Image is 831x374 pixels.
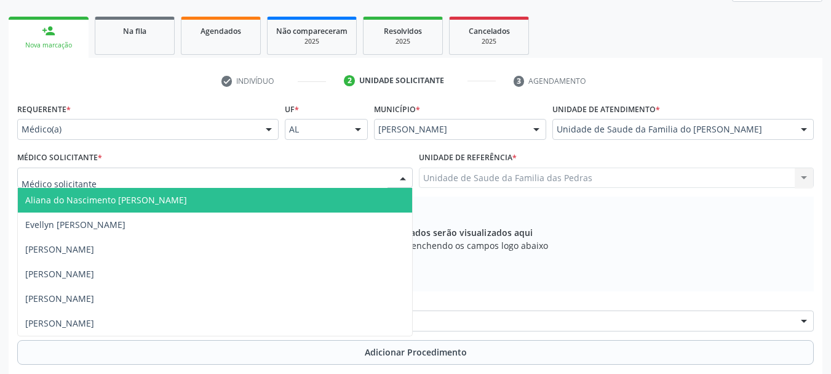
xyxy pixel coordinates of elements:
label: Município [374,100,420,119]
span: Cancelados [469,26,510,36]
span: [PERSON_NAME] [25,293,94,304]
label: Médico Solicitante [17,148,102,168]
span: [PERSON_NAME] [25,268,94,280]
span: Agendados [201,26,241,36]
span: Resolvidos [384,26,422,36]
span: [PERSON_NAME] [25,243,94,255]
span: AL [289,123,343,136]
div: 2 [344,75,355,86]
button: Adicionar Procedimento [17,340,814,365]
label: UF [285,100,299,119]
div: 2025 [458,37,520,46]
span: Aliana do Nascimento [PERSON_NAME] [25,194,187,206]
div: 2025 [372,37,434,46]
div: Unidade solicitante [359,75,444,86]
label: Unidade de referência [419,148,517,168]
span: [PERSON_NAME] [378,123,521,136]
div: Nova marcação [17,41,80,50]
label: Requerente [17,100,71,119]
span: Não compareceram [276,26,348,36]
span: Evellyn [PERSON_NAME] [25,219,125,230]
span: Adicione os procedimentos preenchendo os campos logo abaixo [283,239,548,252]
span: Médico(a) [22,123,253,136]
span: Adicionar Procedimento [365,346,467,359]
div: 2025 [276,37,348,46]
input: Médico solicitante [22,172,388,197]
span: Unidade de Saude da Familia do [PERSON_NAME] [557,123,789,136]
div: person_add [42,24,55,38]
label: Unidade de atendimento [552,100,660,119]
span: Os procedimentos adicionados serão visualizados aqui [298,226,533,239]
span: [PERSON_NAME] [25,317,94,329]
span: Na fila [123,26,146,36]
